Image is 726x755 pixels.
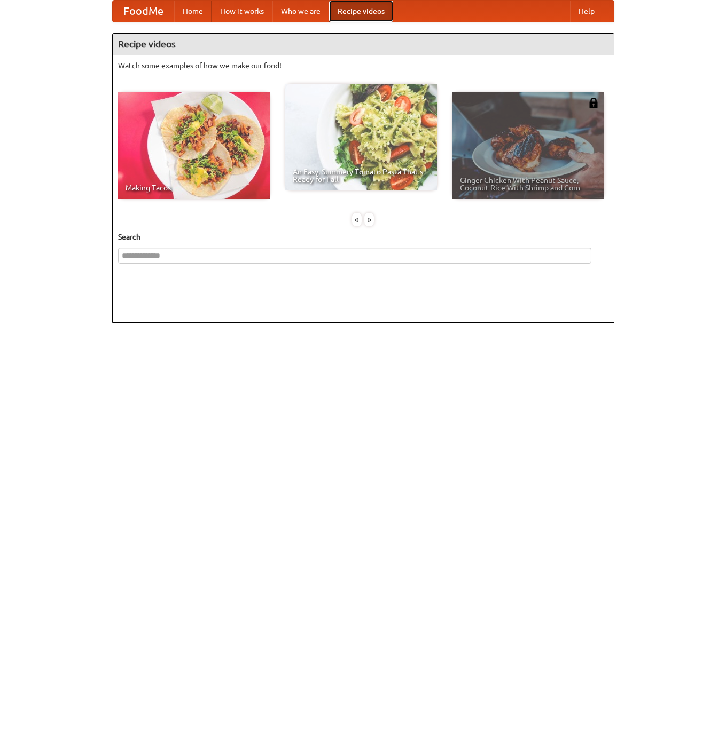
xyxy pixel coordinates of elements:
a: Who we are [272,1,329,22]
div: « [352,213,362,226]
a: An Easy, Summery Tomato Pasta That's Ready for Fall [285,84,437,190]
div: » [364,213,374,226]
a: Making Tacos [118,92,270,199]
span: Making Tacos [126,184,262,192]
a: Recipe videos [329,1,393,22]
a: How it works [212,1,272,22]
p: Watch some examples of how we make our food! [118,60,608,71]
h5: Search [118,232,608,242]
a: FoodMe [113,1,174,22]
a: Home [174,1,212,22]
img: 483408.png [588,98,599,108]
a: Help [570,1,603,22]
h4: Recipe videos [113,34,614,55]
span: An Easy, Summery Tomato Pasta That's Ready for Fall [293,168,430,183]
